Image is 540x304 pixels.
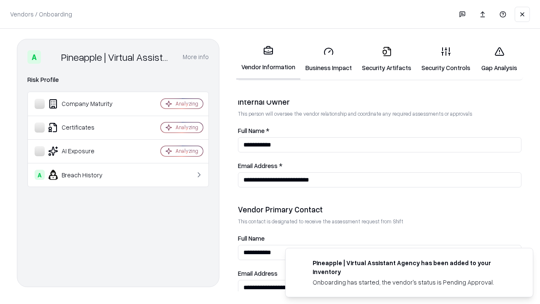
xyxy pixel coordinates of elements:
div: Analyzing [175,147,198,155]
div: Pineapple | Virtual Assistant Agency [61,50,173,64]
div: AI Exposure [35,146,135,156]
p: This contact is designated to receive the assessment request from Shift [238,218,521,225]
p: This person will oversee the vendor relationship and coordinate any required assessments or appro... [238,110,521,117]
a: Business Impact [300,40,357,79]
div: Breach History [35,170,135,180]
div: Onboarding has started, the vendor's status is Pending Approval. [313,278,513,287]
div: Certificates [35,122,135,133]
div: Analyzing [175,124,198,131]
label: Full Name * [238,128,521,134]
div: Internal Owner [238,97,521,107]
div: Vendor Primary Contact [238,204,521,214]
div: Company Maturity [35,99,135,109]
a: Security Controls [416,40,475,79]
a: Security Artifacts [357,40,416,79]
img: Pineapple | Virtual Assistant Agency [44,50,58,64]
div: Risk Profile [27,75,209,85]
a: Vendor Information [236,39,300,80]
div: A [35,170,45,180]
div: Pineapple | Virtual Assistant Agency has been added to your inventory [313,258,513,276]
label: Email Address * [238,163,521,169]
button: More info [183,49,209,65]
a: Gap Analysis [475,40,523,79]
label: Email Address [238,270,521,277]
div: Analyzing [175,100,198,107]
p: Vendors / Onboarding [10,10,72,19]
div: A [27,50,41,64]
img: trypineapple.com [296,258,306,269]
label: Full Name [238,235,521,242]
